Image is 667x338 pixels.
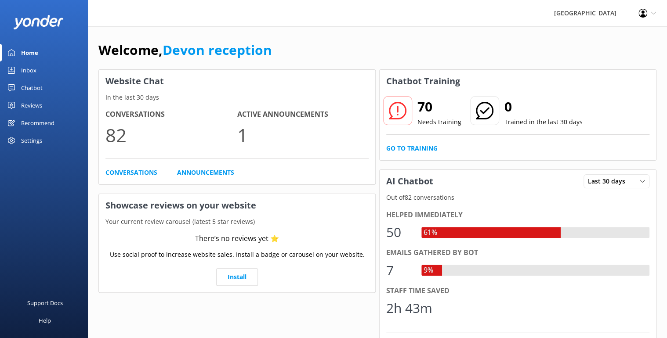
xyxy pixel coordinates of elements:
[421,227,439,238] div: 61%
[504,96,583,117] h2: 0
[386,298,432,319] div: 2h 43m
[417,117,461,127] p: Needs training
[105,120,237,150] p: 82
[99,194,375,217] h3: Showcase reviews on your website
[177,168,234,177] a: Announcements
[99,70,375,93] h3: Website Chat
[380,170,440,193] h3: AI Chatbot
[21,44,38,61] div: Home
[588,176,631,186] span: Last 30 days
[237,120,369,150] p: 1
[386,260,413,281] div: 7
[21,114,54,132] div: Recommend
[195,233,279,245] div: There’s no reviews yet ⭐
[380,70,467,93] h3: Chatbot Training
[504,117,583,127] p: Trained in the last 30 days
[21,132,42,149] div: Settings
[98,40,272,61] h1: Welcome,
[99,93,375,102] p: In the last 30 days
[386,247,649,259] div: Emails gathered by bot
[21,61,36,79] div: Inbox
[105,109,237,120] h4: Conversations
[105,168,157,177] a: Conversations
[27,294,63,312] div: Support Docs
[421,265,435,276] div: 9%
[386,144,438,153] a: Go to Training
[386,222,413,243] div: 50
[386,285,649,297] div: Staff time saved
[13,15,64,29] img: yonder-white-logo.png
[380,193,656,202] p: Out of 82 conversations
[21,79,43,97] div: Chatbot
[21,97,42,114] div: Reviews
[237,109,369,120] h4: Active Announcements
[417,96,461,117] h2: 70
[39,312,51,329] div: Help
[163,41,272,59] a: Devon reception
[110,250,365,259] p: Use social proof to increase website sales. Install a badge or carousel on your website.
[216,268,258,286] a: Install
[99,217,375,227] p: Your current review carousel (latest 5 star reviews)
[386,209,649,221] div: Helped immediately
